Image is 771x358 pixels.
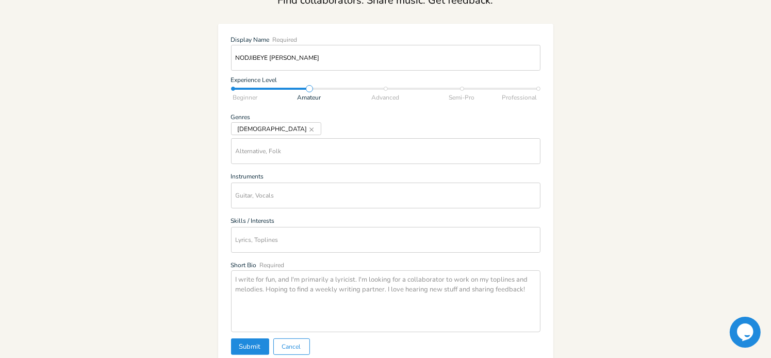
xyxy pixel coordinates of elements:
div: Skills / Interests [231,218,275,224]
div: Required [260,262,285,268]
div: Experience Level [231,77,277,83]
span: Advanced [372,94,400,101]
span: [DEMOGRAPHIC_DATA] [231,122,321,135]
div: Required [273,37,298,43]
span: Semi-Pro [449,94,475,101]
div: Display Name [231,37,270,43]
input: Guitar, Vocals [231,183,540,208]
button: Cancel [273,338,310,355]
input: Lyrics, Toplines [231,227,540,253]
div: Genres [231,114,251,120]
input: Songcraft Sam [231,45,540,71]
button: Submit [231,338,269,355]
div: Short Bio [231,262,257,268]
span: Beginner [233,94,258,101]
span: Amateur [298,94,321,101]
div: Instruments [231,173,264,180]
a: × [309,125,315,134]
input: Alternative, Folk [231,138,540,164]
span: Professional [502,94,537,101]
